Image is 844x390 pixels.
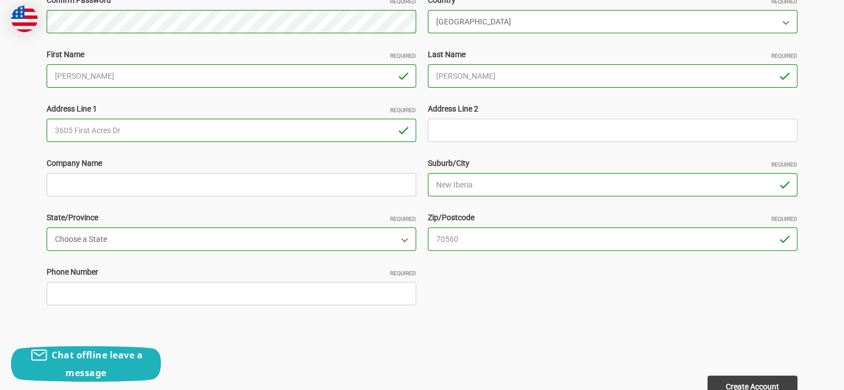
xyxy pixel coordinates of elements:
[771,215,797,223] small: Required
[752,360,844,390] iframe: Google Customer Reviews
[390,106,416,114] small: Required
[390,269,416,277] small: Required
[47,321,215,364] iframe: reCAPTCHA
[428,212,797,224] label: Zip/Postcode
[428,49,797,60] label: Last Name
[428,103,797,115] label: Address Line 2
[390,52,416,60] small: Required
[47,103,416,115] label: Address Line 1
[47,49,416,60] label: First Name
[11,346,161,382] button: Chat offline leave a message
[771,160,797,169] small: Required
[47,158,416,169] label: Company Name
[47,212,416,224] label: State/Province
[771,52,797,60] small: Required
[11,6,38,32] img: duty and tax information for United States
[47,266,416,278] label: Phone Number
[390,215,416,223] small: Required
[428,158,797,169] label: Suburb/City
[52,349,143,379] span: Chat offline leave a message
